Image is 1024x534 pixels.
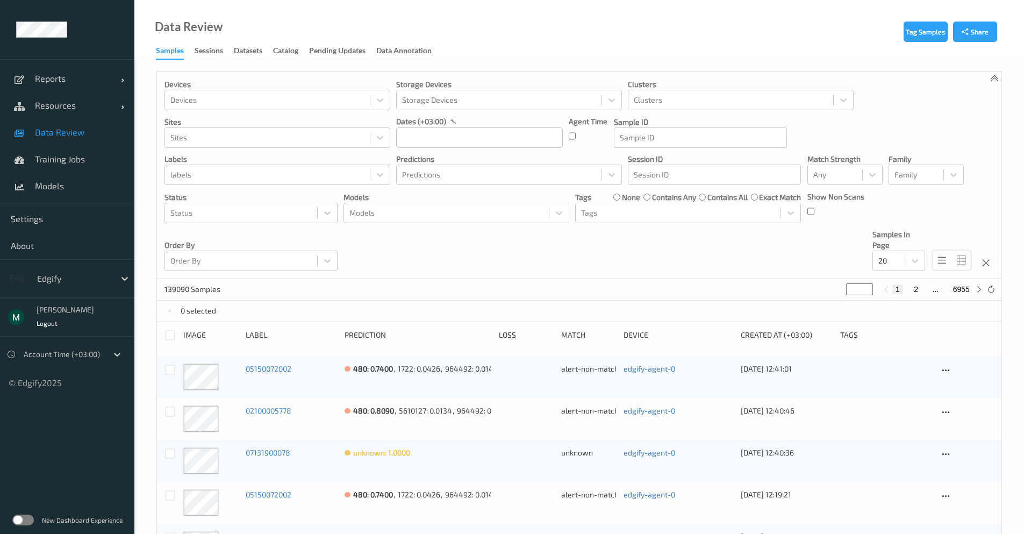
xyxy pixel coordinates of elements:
a: Datasets [234,44,273,59]
div: Sessions [195,45,223,59]
label: none [622,192,640,203]
a: 05150072002 [246,490,291,499]
div: [DATE] 12:41:01 [741,364,832,374]
div: Pending Updates [309,45,366,59]
div: 964492: 0.0080 [457,405,511,416]
div: 964492: 0.0149 [445,364,498,374]
div: 1722: 0.0426 [398,489,440,500]
button: 6955 [950,284,973,294]
div: Tags [840,330,932,341]
div: 5610127: 0.0134 [399,405,452,416]
div: alert-non-match [561,364,616,374]
p: Session ID [628,154,801,165]
div: [DATE] 12:40:46 [741,405,832,416]
p: Sites [164,117,390,127]
a: Pending Updates [309,44,376,59]
button: 2 [911,284,921,294]
div: alert-non-match [561,405,616,416]
div: Data Review [155,22,223,32]
label: contains any [652,192,696,203]
div: Datasets [234,45,262,59]
div: 480: 0.7400 [353,364,393,374]
div: Label [246,330,337,341]
p: Samples In Page [872,229,925,251]
p: Predictions [396,154,622,165]
div: , [393,364,398,374]
a: 05150072002 [246,364,291,373]
button: ... [929,284,942,294]
p: Storage Devices [396,79,622,90]
div: unknown: 1.0000 [353,447,410,458]
div: Samples [156,45,184,60]
label: exact match [759,192,801,203]
p: Family [889,154,964,165]
p: Status [164,192,338,203]
button: Tag Samples [904,22,948,42]
div: Catalog [273,45,298,59]
div: , [440,489,445,500]
a: edgify-agent-0 [624,490,675,499]
p: Tags [575,192,591,203]
div: , [440,364,445,374]
div: Created At (+03:00) [741,330,832,341]
div: 964492: 0.0149 [445,489,498,500]
button: Share [953,22,997,42]
p: Models [343,192,569,203]
div: , [452,405,457,416]
button: 1 [892,284,903,294]
div: image [183,330,238,341]
label: contains all [707,192,748,203]
div: Data Annotation [376,45,432,59]
p: Agent Time [569,116,607,127]
p: Devices [164,79,390,90]
a: Sessions [195,44,234,59]
a: edgify-agent-0 [624,364,675,373]
p: 0 selected [181,305,216,316]
a: Catalog [273,44,309,59]
div: , [393,489,398,500]
div: alert-non-match [561,489,616,500]
a: Data Annotation [376,44,442,59]
a: 02100005778 [246,406,291,415]
div: , [394,405,399,416]
p: Sample ID [614,117,787,127]
p: Show Non Scans [807,191,864,202]
div: [DATE] 12:19:21 [741,489,832,500]
p: Match Strength [807,154,883,165]
div: 1722: 0.0426 [398,364,440,374]
div: [DATE] 12:40:36 [741,447,832,458]
div: Prediction [345,330,491,341]
p: Clusters [628,79,854,90]
div: unknown [561,447,616,458]
div: 480: 0.8090 [353,405,394,416]
div: Loss [499,330,554,341]
div: 480: 0.7400 [353,489,393,500]
div: Device [624,330,733,341]
a: Samples [156,44,195,60]
p: labels [164,154,390,165]
a: 07131900078 [246,448,290,457]
a: edgify-agent-0 [624,406,675,415]
p: 139090 Samples [164,284,245,295]
div: Match [561,330,616,341]
a: edgify-agent-0 [624,448,675,457]
p: dates (+03:00) [396,116,446,127]
p: Order By [164,240,338,251]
